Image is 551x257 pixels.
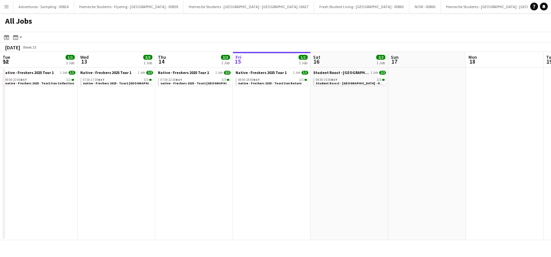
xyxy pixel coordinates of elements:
span: 07:30-22:30 [160,78,182,81]
button: Adventuros - Sampling - 00824 [13,0,74,13]
a: Native - Freshers 2025 Tour 11 Job3/3 [80,70,153,75]
span: 3/3 [224,71,231,75]
span: Student Roost - Southampton Solent - On-16926 [313,70,369,75]
span: 12 [2,58,10,65]
span: Student Roost - Southampton Solent - On-16926 [316,81,391,85]
a: Native - Freshers 2025 Tour 11 Job3/3 [158,70,231,75]
a: Student Roost - [GEOGRAPHIC_DATA] - On-169261 Job2/2 [313,70,386,75]
span: Tue [3,54,10,60]
span: 3/3 [143,55,152,60]
span: 3/3 [221,55,230,60]
span: BST [176,78,182,82]
span: 1 Job [371,71,378,75]
span: Native - Freshers 2025 Tour 1 [80,70,131,75]
span: native - Freshers 2025 - Tour1 Glasgow [160,81,239,85]
span: 07:30-17:30 [83,78,105,81]
div: 1 Job [66,60,74,65]
a: 07:30-22:30BST3/3native - Freshers 2025 - Tour1 [GEOGRAPHIC_DATA] [160,78,229,85]
div: 1 Job [377,60,385,65]
button: Homes for Students - [GEOGRAPHIC_DATA] - [GEOGRAPHIC_DATA]-16627 [184,0,314,13]
span: 08:00-18:00 [238,78,260,81]
span: native - Freshers 2025 - Tour1 Glasgow [83,81,161,85]
span: Native - Freshers 2025 Tour 1 [236,70,287,75]
span: 2/2 [382,79,385,81]
div: 1 Job [221,60,230,65]
a: 08:00-23:00BST1/1native - Freshers 2025 - Tour1 Van Collection [5,78,74,85]
a: Native - Freshers 2025 Tour 11 Job1/1 [236,70,308,75]
button: NOW - 00860 [409,0,441,13]
span: 2/2 [376,55,385,60]
span: 15 [235,58,241,65]
span: BST [98,78,105,82]
span: Sun [391,54,399,60]
span: Mon [468,54,477,60]
a: 09:30-15:30BST2/2Student Roost - [GEOGRAPHIC_DATA] - On-16926 [316,78,385,85]
span: 09:30-15:30 [316,78,338,81]
span: 16 [312,58,320,65]
div: Native - Freshers 2025 Tour 11 Job3/307:30-22:30BST3/3native - Freshers 2025 - Tour1 [GEOGRAPHIC_... [158,70,231,87]
span: Sat [313,54,320,60]
span: 3/3 [227,79,229,81]
span: 14 [157,58,166,65]
span: 18 [468,58,477,65]
span: 1/1 [301,71,308,75]
span: 1 Job [215,71,223,75]
div: Native - Freshers 2025 Tour 11 Job1/108:00-23:00BST1/1native - Freshers 2025 - Tour1 Van Collection [3,70,75,87]
span: 3/3 [144,78,148,81]
span: 2/2 [377,78,381,81]
span: 1 Job [60,71,67,75]
span: 1/1 [71,79,74,81]
span: Week 33 [21,45,38,50]
span: Thu [158,54,166,60]
span: 13 [79,58,89,65]
div: 1 Job [144,60,152,65]
span: 3/3 [149,79,152,81]
span: 1/1 [304,79,307,81]
a: 07:30-17:30BST3/3native - Freshers 2025 - Tour1 [GEOGRAPHIC_DATA] [83,78,152,85]
div: Native - Freshers 2025 Tour 11 Job3/307:30-17:30BST3/3native - Freshers 2025 - Tour1 [GEOGRAPHIC_... [80,70,153,87]
span: Fri [236,54,241,60]
a: 08:00-18:00BST1/1native - Freshers 2025 - Tour1 Van Return [238,78,307,85]
button: Homes for Students - Flyering - [GEOGRAPHIC_DATA] - 00859 [74,0,184,13]
button: Fresh Student Living - [GEOGRAPHIC_DATA] - 00863 [314,0,409,13]
span: 1/1 [66,78,71,81]
span: 1/1 [299,55,308,60]
span: BST [20,78,27,82]
span: native - Freshers 2025 - Tour1 Van Return [238,81,301,85]
span: BST [253,78,260,82]
span: Wed [80,54,89,60]
span: 1 Job [138,71,145,75]
span: 2/2 [379,71,386,75]
span: 3/3 [146,71,153,75]
span: 1/1 [66,55,75,60]
span: 1/1 [299,78,304,81]
div: [DATE] [5,44,20,51]
span: 3/3 [222,78,226,81]
span: Native - Freshers 2025 Tour 1 [158,70,209,75]
span: Native - Freshers 2025 Tour 1 [3,70,54,75]
a: Native - Freshers 2025 Tour 11 Job1/1 [3,70,75,75]
div: Student Roost - [GEOGRAPHIC_DATA] - On-169261 Job2/209:30-15:30BST2/2Student Roost - [GEOGRAPHIC_... [313,70,386,87]
span: 1/1 [69,71,75,75]
span: 08:00-23:00 [5,78,27,81]
span: 1 Job [293,71,300,75]
div: 1 Job [299,60,307,65]
span: 17 [390,58,399,65]
span: BST [331,78,338,82]
span: native - Freshers 2025 - Tour1 Van Collection [5,81,74,85]
div: Native - Freshers 2025 Tour 11 Job1/108:00-18:00BST1/1native - Freshers 2025 - Tour1 Van Return [236,70,308,87]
